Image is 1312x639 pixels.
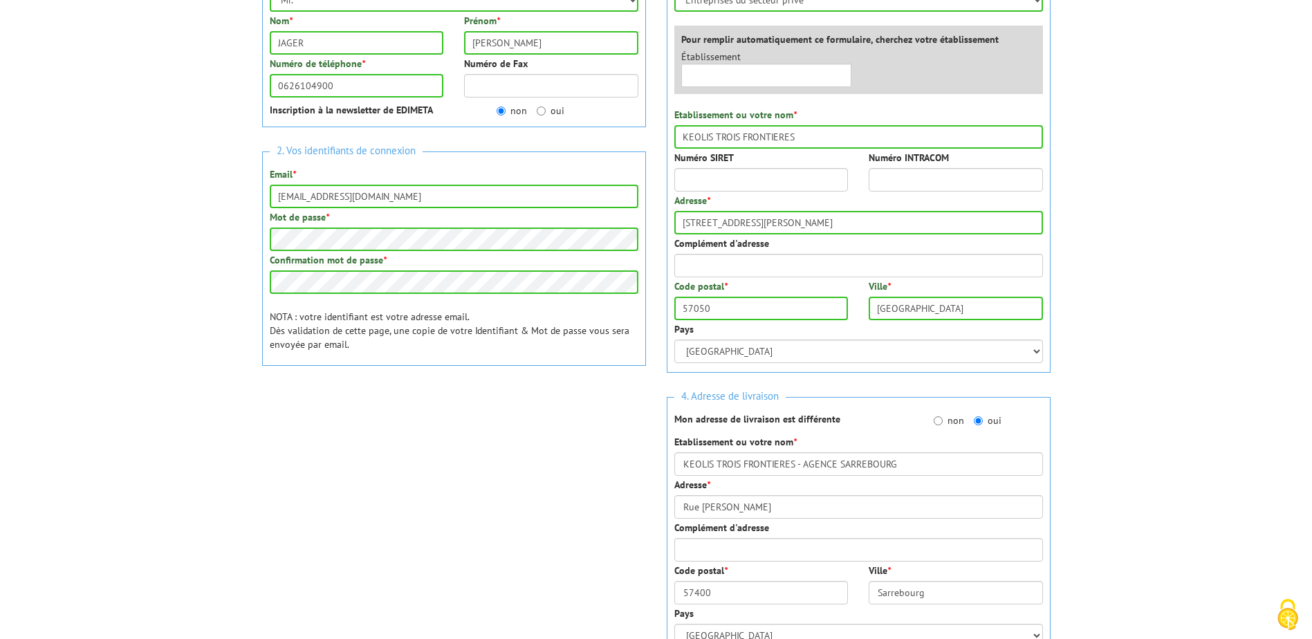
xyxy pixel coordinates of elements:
[270,167,296,181] label: Email
[681,33,999,46] label: Pour remplir automatiquement ce formulaire, cherchez votre établissement
[674,413,840,425] strong: Mon adresse de livraison est différente
[869,151,949,165] label: Numéro INTRACOM
[270,142,423,160] span: 2. Vos identifiants de connexion
[1271,598,1305,632] img: Cookies (fenêtre modale)
[869,564,891,577] label: Ville
[537,106,546,115] input: oui
[270,310,638,351] p: NOTA : votre identifiant est votre adresse email. Dès validation de cette page, une copie de votr...
[537,104,564,118] label: oui
[270,210,329,224] label: Mot de passe
[934,416,943,425] input: non
[674,564,728,577] label: Code postal
[674,435,797,449] label: Etablissement ou votre nom
[674,478,710,492] label: Adresse
[671,50,862,87] div: Établissement
[934,414,964,427] label: non
[974,414,1001,427] label: oui
[262,390,472,444] iframe: reCAPTCHA
[270,253,387,267] label: Confirmation mot de passe
[674,279,728,293] label: Code postal
[1264,592,1312,639] button: Cookies (fenêtre modale)
[497,106,506,115] input: non
[674,606,694,620] label: Pays
[674,108,797,122] label: Etablissement ou votre nom
[974,416,983,425] input: oui
[464,14,500,28] label: Prénom
[270,104,433,116] strong: Inscription à la newsletter de EDIMETA
[674,521,769,535] label: Complément d'adresse
[270,14,293,28] label: Nom
[270,57,365,71] label: Numéro de téléphone
[674,387,786,406] span: 4. Adresse de livraison
[674,237,769,250] label: Complément d'adresse
[674,194,710,207] label: Adresse
[869,279,891,293] label: Ville
[674,322,694,336] label: Pays
[464,57,528,71] label: Numéro de Fax
[674,151,734,165] label: Numéro SIRET
[497,104,527,118] label: non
